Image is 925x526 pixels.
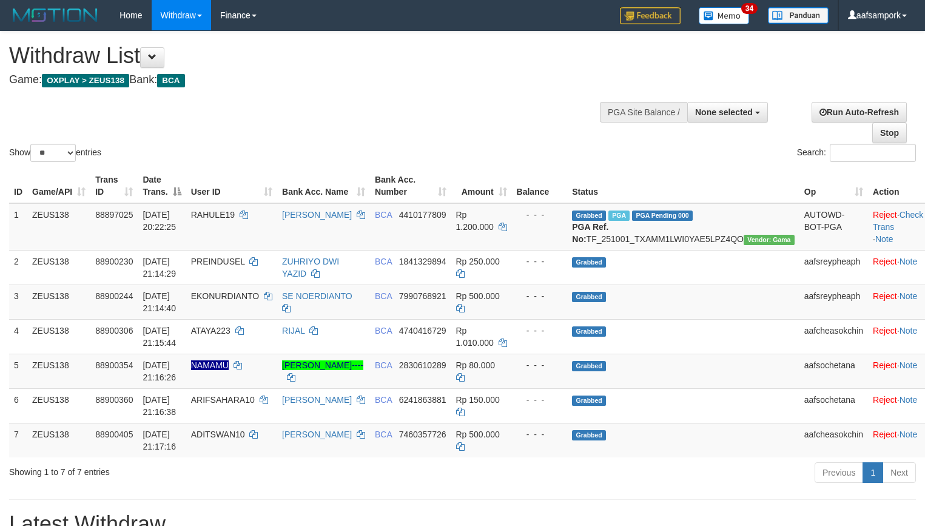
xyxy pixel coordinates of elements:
[191,326,230,335] span: ATAYA223
[873,360,897,370] a: Reject
[9,44,605,68] h1: Withdraw List
[695,107,753,117] span: None selected
[399,395,446,405] span: Copy 6241863881 to clipboard
[95,430,133,439] span: 88900405
[799,354,868,388] td: aafsochetana
[883,462,916,483] a: Next
[815,462,863,483] a: Previous
[572,292,606,302] span: Grabbed
[143,360,176,382] span: [DATE] 21:16:26
[799,388,868,423] td: aafsochetana
[863,462,883,483] a: 1
[282,326,305,335] a: RIJAL
[873,210,923,232] a: Check Trans
[812,102,907,123] a: Run Auto-Refresh
[456,257,500,266] span: Rp 250.000
[456,210,494,232] span: Rp 1.200.000
[451,169,512,203] th: Amount: activate to sort column ascending
[572,430,606,440] span: Grabbed
[517,394,563,406] div: - - -
[900,257,918,266] a: Note
[9,203,27,251] td: 1
[42,74,129,87] span: OXPLAY > ZEUS138
[799,250,868,285] td: aafsreypheaph
[799,423,868,457] td: aafcheasokchin
[399,326,446,335] span: Copy 4740416729 to clipboard
[687,102,768,123] button: None selected
[191,257,245,266] span: PREINDUSEL
[399,257,446,266] span: Copy 1841329894 to clipboard
[632,211,693,221] span: PGA Pending
[27,250,90,285] td: ZEUS138
[95,395,133,405] span: 88900360
[370,169,451,203] th: Bank Acc. Number: activate to sort column ascending
[143,257,176,278] span: [DATE] 21:14:29
[456,326,494,348] span: Rp 1.010.000
[600,102,687,123] div: PGA Site Balance /
[9,388,27,423] td: 6
[512,169,568,203] th: Balance
[572,211,606,221] span: Grabbed
[191,430,245,439] span: ADITSWAN10
[9,285,27,319] td: 3
[27,285,90,319] td: ZEUS138
[9,6,101,24] img: MOTION_logo.png
[143,395,176,417] span: [DATE] 21:16:38
[143,326,176,348] span: [DATE] 21:15:44
[768,7,829,24] img: panduan.png
[741,3,758,14] span: 34
[191,360,229,370] span: Nama rekening ada tanda titik/strip, harap diedit
[517,359,563,371] div: - - -
[375,326,392,335] span: BCA
[873,326,897,335] a: Reject
[375,257,392,266] span: BCA
[282,360,363,370] a: [PERSON_NAME]----
[277,169,370,203] th: Bank Acc. Name: activate to sort column ascending
[282,257,339,278] a: ZUHRIYO DWI YAZID
[375,210,392,220] span: BCA
[399,210,446,220] span: Copy 4410177809 to clipboard
[27,203,90,251] td: ZEUS138
[799,169,868,203] th: Op: activate to sort column ascending
[900,430,918,439] a: Note
[90,169,138,203] th: Trans ID: activate to sort column ascending
[375,360,392,370] span: BCA
[873,210,897,220] a: Reject
[95,326,133,335] span: 88900306
[143,291,176,313] span: [DATE] 21:14:40
[699,7,750,24] img: Button%20Memo.svg
[143,210,176,232] span: [DATE] 20:22:25
[399,430,446,439] span: Copy 7460357726 to clipboard
[608,211,630,221] span: Marked by aafnoeunsreypich
[872,123,907,143] a: Stop
[27,169,90,203] th: Game/API: activate to sort column ascending
[572,361,606,371] span: Grabbed
[900,291,918,301] a: Note
[900,360,918,370] a: Note
[620,7,681,24] img: Feedback.jpg
[9,319,27,354] td: 4
[873,257,897,266] a: Reject
[799,285,868,319] td: aafsreypheaph
[456,395,500,405] span: Rp 150.000
[797,144,916,162] label: Search:
[799,319,868,354] td: aafcheasokchin
[27,388,90,423] td: ZEUS138
[95,360,133,370] span: 88900354
[282,291,352,301] a: SE NOERDIANTO
[143,430,176,451] span: [DATE] 21:17:16
[95,210,133,220] span: 88897025
[572,396,606,406] span: Grabbed
[27,423,90,457] td: ZEUS138
[138,169,186,203] th: Date Trans.: activate to sort column descending
[873,430,897,439] a: Reject
[456,291,500,301] span: Rp 500.000
[572,257,606,268] span: Grabbed
[9,461,376,478] div: Showing 1 to 7 of 7 entries
[744,235,795,245] span: Vendor URL: https://trx31.1velocity.biz
[456,430,500,439] span: Rp 500.000
[375,291,392,301] span: BCA
[186,169,277,203] th: User ID: activate to sort column ascending
[900,395,918,405] a: Note
[799,203,868,251] td: AUTOWD-BOT-PGA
